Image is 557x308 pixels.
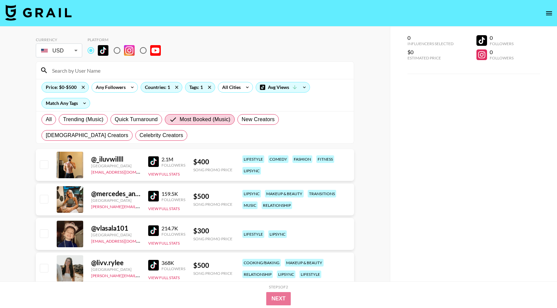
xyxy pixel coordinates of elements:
[218,82,242,92] div: All Cities
[150,45,161,56] img: YouTube
[91,198,140,203] div: [GEOGRAPHIC_DATA]
[46,116,52,123] span: All
[161,260,185,266] div: 368K
[148,260,159,270] img: TikTok
[91,232,140,237] div: [GEOGRAPHIC_DATA]
[256,82,310,92] div: Avg Views
[193,227,232,235] div: $ 300
[36,37,82,42] div: Currency
[148,241,180,246] button: View Full Stats
[91,267,140,272] div: [GEOGRAPHIC_DATA]
[91,259,140,267] div: @ livv.rylee
[269,284,288,289] div: Step 1 of 2
[185,82,215,92] div: Tags: 1
[161,191,185,197] div: 159.5K
[91,272,189,278] a: [PERSON_NAME][EMAIL_ADDRESS][DOMAIN_NAME]
[148,172,180,177] button: View Full Stats
[308,190,336,197] div: transitions
[490,35,514,41] div: 0
[193,261,232,269] div: $ 500
[91,155,140,163] div: @ _iluvwillll
[37,45,81,56] div: USD
[63,116,103,123] span: Trending (Music)
[193,167,232,172] div: Song Promo Price
[407,41,454,46] div: Influencers Selected
[265,190,304,197] div: makeup & beauty
[148,206,180,211] button: View Full Stats
[316,155,334,163] div: fitness
[242,270,273,278] div: relationship
[193,236,232,241] div: Song Promo Price
[242,259,281,267] div: cooking/baking
[91,190,140,198] div: @ mercedes_anmarie_
[490,55,514,60] div: Followers
[242,201,258,209] div: music
[542,7,556,20] button: open drawer
[193,158,232,166] div: $ 400
[91,224,140,232] div: @ vlasala101
[407,35,454,41] div: 0
[161,163,185,168] div: Followers
[242,230,264,238] div: lifestyle
[242,167,261,175] div: lipsync
[115,116,158,123] span: Quick Turnaround
[124,45,135,56] img: Instagram
[92,82,127,92] div: Any Followers
[148,156,159,167] img: TikTok
[148,191,159,201] img: TikTok
[161,197,185,202] div: Followers
[262,201,292,209] div: relationship
[91,203,189,209] a: [PERSON_NAME][EMAIL_ADDRESS][DOMAIN_NAME]
[42,82,89,92] div: Price: $0-$500
[140,131,183,139] span: Celebrity Creators
[148,275,180,280] button: View Full Stats
[292,155,312,163] div: fashion
[285,259,324,267] div: makeup & beauty
[242,155,264,163] div: lifestyle
[161,232,185,237] div: Followers
[407,55,454,60] div: Estimated Price
[299,270,321,278] div: lifestyle
[490,49,514,55] div: 0
[161,266,185,271] div: Followers
[46,131,128,139] span: [DEMOGRAPHIC_DATA] Creators
[98,45,108,56] img: TikTok
[161,156,185,163] div: 2.1M
[161,225,185,232] div: 214.7K
[48,65,350,76] input: Search by User Name
[5,5,72,21] img: Grail Talent
[91,168,158,175] a: [EMAIL_ADDRESS][DOMAIN_NAME]
[277,270,295,278] div: lipsync
[268,230,287,238] div: lipsync
[407,49,454,55] div: $0
[148,225,159,236] img: TikTok
[193,192,232,200] div: $ 500
[91,237,158,244] a: [EMAIL_ADDRESS][DOMAIN_NAME]
[268,155,288,163] div: comedy
[88,37,166,42] div: Platform
[242,116,275,123] span: New Creators
[266,292,291,305] button: Next
[490,41,514,46] div: Followers
[141,82,182,92] div: Countries: 1
[193,202,232,207] div: Song Promo Price
[42,98,90,108] div: Match Any Tags
[91,163,140,168] div: [GEOGRAPHIC_DATA]
[180,116,230,123] span: Most Booked (Music)
[242,190,261,197] div: lipsync
[193,271,232,276] div: Song Promo Price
